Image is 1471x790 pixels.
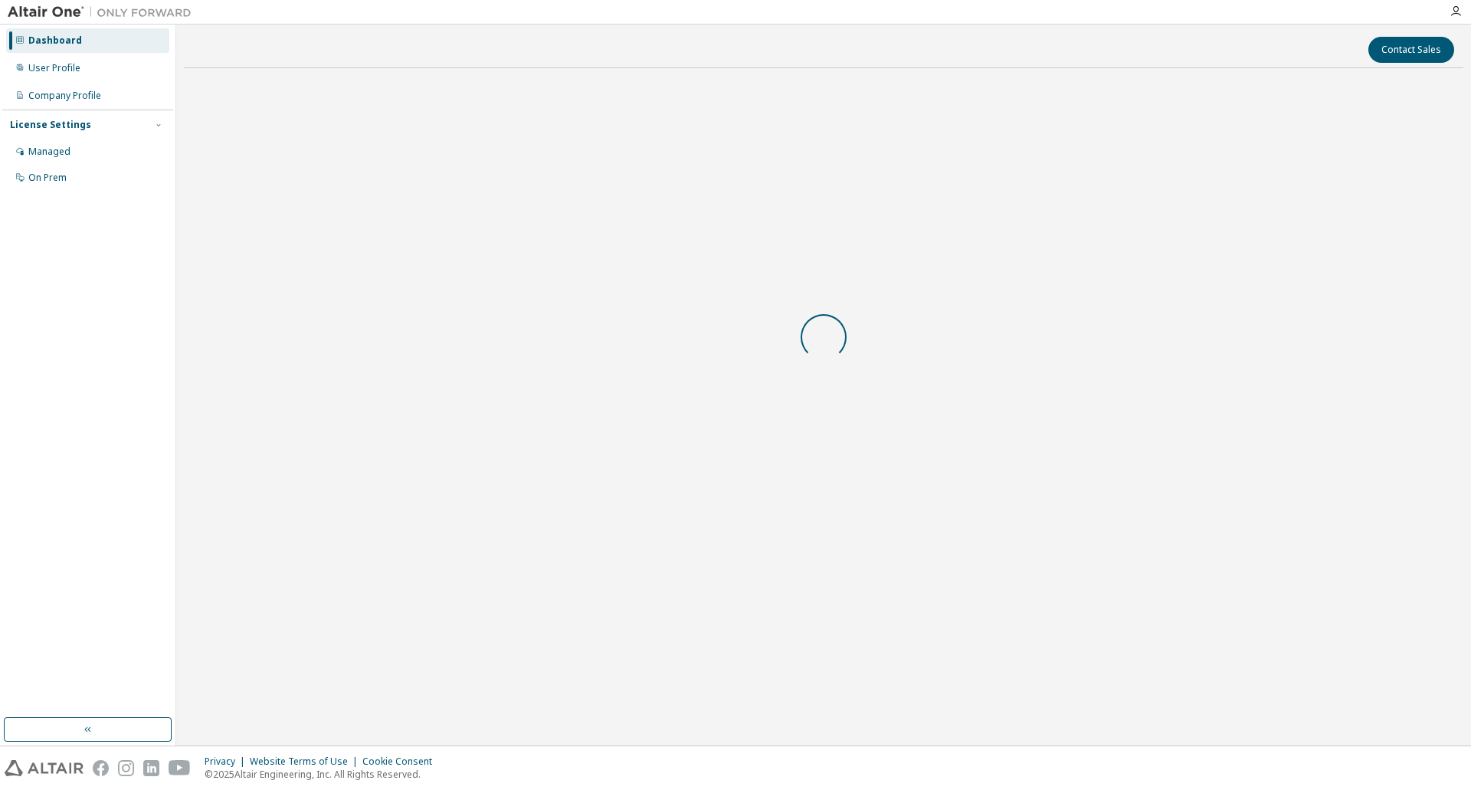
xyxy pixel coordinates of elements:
img: Altair One [8,5,199,20]
div: Dashboard [28,34,82,47]
div: Website Terms of Use [250,756,362,768]
div: License Settings [10,119,91,131]
img: facebook.svg [93,760,109,776]
div: User Profile [28,62,80,74]
button: Contact Sales [1368,37,1454,63]
div: On Prem [28,172,67,184]
img: altair_logo.svg [5,760,84,776]
div: Company Profile [28,90,101,102]
div: Cookie Consent [362,756,441,768]
img: instagram.svg [118,760,134,776]
div: Privacy [205,756,250,768]
div: Managed [28,146,70,158]
p: © 2025 Altair Engineering, Inc. All Rights Reserved. [205,768,441,781]
img: youtube.svg [169,760,191,776]
img: linkedin.svg [143,760,159,776]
